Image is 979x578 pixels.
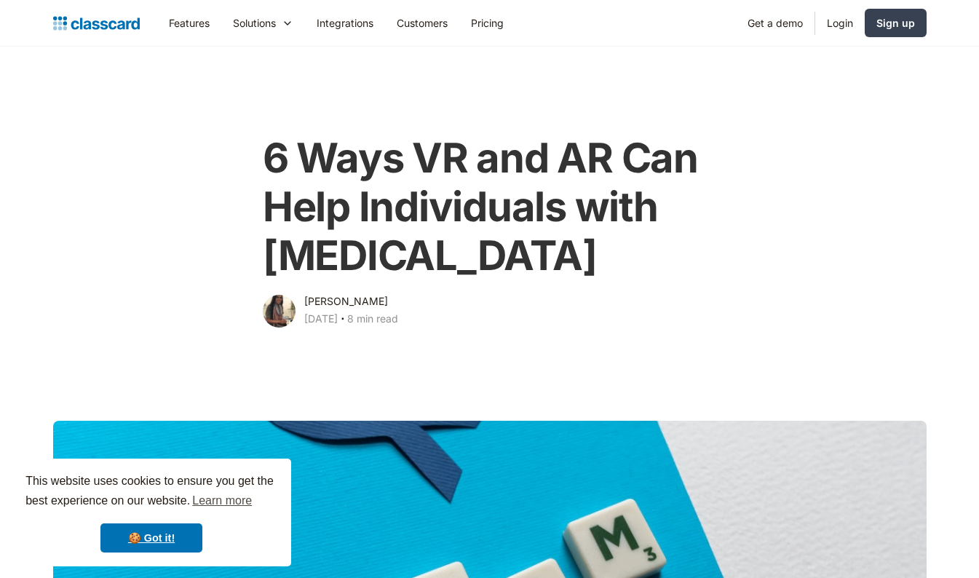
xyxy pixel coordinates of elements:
[736,7,814,39] a: Get a demo
[865,9,927,37] a: Sign up
[12,459,291,566] div: cookieconsent
[100,523,202,553] a: dismiss cookie message
[263,134,716,281] h1: 6 Ways VR and AR Can Help Individuals with [MEDICAL_DATA]
[876,15,915,31] div: Sign up
[338,310,347,330] div: ‧
[157,7,221,39] a: Features
[305,7,385,39] a: Integrations
[304,310,338,328] div: [DATE]
[304,293,388,310] div: [PERSON_NAME]
[25,472,277,512] span: This website uses cookies to ensure you get the best experience on our website.
[459,7,515,39] a: Pricing
[190,490,254,512] a: learn more about cookies
[221,7,305,39] div: Solutions
[385,7,459,39] a: Customers
[53,13,140,33] a: home
[347,310,398,328] div: 8 min read
[233,15,276,31] div: Solutions
[815,7,865,39] a: Login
